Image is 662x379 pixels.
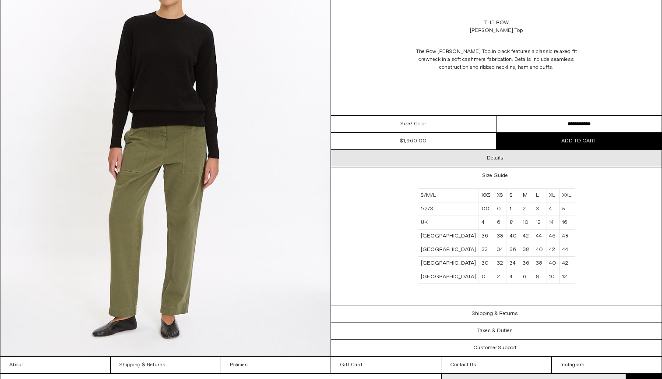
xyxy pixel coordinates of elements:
[494,243,507,257] td: 34
[546,257,560,270] td: 40
[507,202,520,216] td: 1
[472,311,518,317] h3: Shipping & Returns
[0,357,110,373] a: About
[507,216,520,230] td: 8
[520,216,533,230] td: 10
[418,189,479,202] td: S/M/L
[546,216,560,230] td: 14
[520,189,533,202] td: M
[552,357,662,373] a: Instagram
[482,173,508,179] h3: Size Guide
[520,230,533,243] td: 42
[479,270,494,284] td: 0
[418,257,479,270] td: [GEOGRAPHIC_DATA]
[418,230,479,243] td: [GEOGRAPHIC_DATA]
[533,243,546,257] td: 40
[418,202,479,216] td: 1/2/3
[546,230,560,243] td: 46
[479,257,494,270] td: 30
[479,189,494,202] td: XXS
[441,357,551,373] a: Contact Us
[507,257,520,270] td: 34
[410,120,426,128] span: / Color
[400,138,426,145] span: $1,960.00
[507,189,520,202] td: S
[494,230,507,243] td: 38
[520,202,533,216] td: 2
[533,189,546,202] td: L
[494,189,507,202] td: XS
[331,357,441,373] a: Gift Card
[494,216,507,230] td: 6
[494,202,507,216] td: 0
[533,270,546,284] td: 8
[560,270,575,284] td: 12
[560,243,575,257] td: 44
[494,270,507,284] td: 2
[496,133,662,150] button: Add to cart
[479,243,494,257] td: 32
[507,270,520,284] td: 4
[560,189,575,202] td: XXL
[418,270,479,284] td: [GEOGRAPHIC_DATA]
[520,270,533,284] td: 6
[546,243,560,257] td: 42
[111,357,221,373] a: Shipping & Returns
[479,216,494,230] td: 4
[507,230,520,243] td: 40
[473,345,517,351] h3: Customer Support
[418,216,479,230] td: UK
[533,216,546,230] td: 12
[560,202,575,216] td: 5
[477,328,513,334] h3: Taxes & Duties
[221,357,331,373] a: Policies
[561,138,596,145] span: Add to cart
[520,243,533,257] td: 38
[487,156,504,162] h3: Details
[409,43,584,76] p: The Row [PERSON_NAME] Top in black features a classic relaxed fit crewneck in a soft cashmere fab...
[484,19,509,27] a: The Row
[479,202,494,216] td: 00
[507,243,520,257] td: 36
[533,257,546,270] td: 38
[418,243,479,257] td: [GEOGRAPHIC_DATA]
[560,257,575,270] td: 42
[546,270,560,284] td: 10
[560,216,575,230] td: 16
[520,257,533,270] td: 36
[494,257,507,270] td: 32
[533,230,546,243] td: 44
[470,27,523,35] div: [PERSON_NAME] Top
[401,120,410,128] span: Size
[546,189,560,202] td: XL
[479,230,494,243] td: 36
[533,202,546,216] td: 3
[560,230,575,243] td: 48
[546,202,560,216] td: 4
